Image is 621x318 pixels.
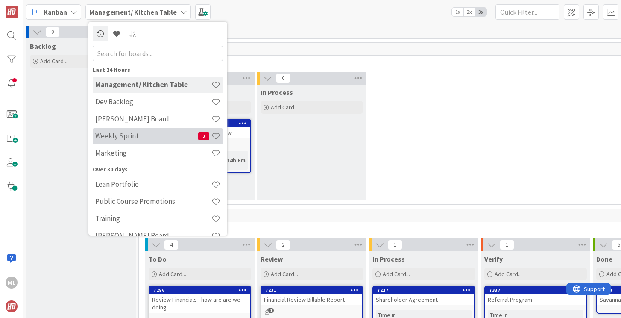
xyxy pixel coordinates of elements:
[95,214,211,223] h4: Training
[30,42,56,50] span: Backlog
[495,270,522,278] span: Add Card...
[372,255,405,263] span: In Process
[6,6,18,18] img: Visit kanbanzone.com
[6,300,18,312] img: avatar
[149,286,250,313] div: 7286Review Financials - how are are we doing
[95,97,211,106] h4: Dev Backlog
[388,240,402,250] span: 1
[276,73,290,83] span: 0
[44,7,67,17] span: Kanban
[214,156,248,165] div: 16d 14h 6m
[40,57,67,65] span: Add Card...
[485,294,586,305] div: Referral Program
[261,294,362,305] div: Financial Review Billable Report
[95,180,211,188] h4: Lean Portfolio
[383,270,410,278] span: Add Card...
[95,80,211,89] h4: Management/ Kitchen Table
[596,255,612,263] span: Done
[271,103,298,111] span: Add Card...
[484,255,503,263] span: Verify
[463,8,475,16] span: 2x
[489,287,586,293] div: 7337
[377,287,474,293] div: 7227
[149,286,250,294] div: 7286
[149,294,250,313] div: Review Financials - how are are we doing
[153,287,250,293] div: 7286
[500,240,514,250] span: 1
[89,8,177,16] b: Management/ Kitchen Table
[95,197,211,206] h4: Public Course Promotions
[149,255,167,263] span: To Do
[271,270,298,278] span: Add Card...
[261,286,362,305] div: 7231Financial Review Billable Report
[6,277,18,289] div: ML
[373,286,474,294] div: 7227
[261,286,362,294] div: 7231
[95,115,211,123] h4: [PERSON_NAME] Board
[95,231,211,240] h4: [PERSON_NAME] Board
[452,8,463,16] span: 1x
[373,294,474,305] div: Shareholder Agreement
[93,165,223,174] div: Over 30 days
[373,286,474,305] div: 7227Shareholder Agreement
[159,270,186,278] span: Add Card...
[485,286,586,305] div: 7337Referral Program
[95,132,198,140] h4: Weekly Sprint
[261,255,283,263] span: Review
[45,27,60,37] span: 0
[198,132,209,140] span: 2
[93,65,223,74] div: Last 24 Hours
[276,240,290,250] span: 2
[265,287,362,293] div: 7231
[475,8,486,16] span: 3x
[164,240,179,250] span: 4
[95,149,211,157] h4: Marketing
[495,4,559,20] input: Quick Filter...
[93,46,223,61] input: Search for boards...
[268,308,274,313] span: 1
[485,286,586,294] div: 7337
[18,1,39,12] span: Support
[261,88,293,97] span: In Process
